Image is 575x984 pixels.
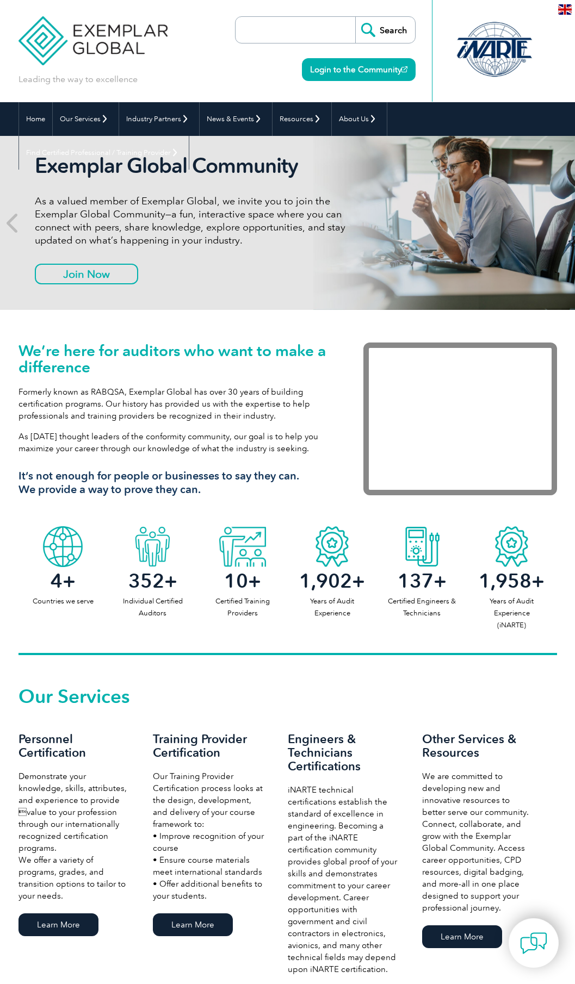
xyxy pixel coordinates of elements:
h3: Personnel Certification [18,732,132,759]
iframe: Exemplar Global: Working together to make a difference [363,342,557,495]
a: Resources [273,102,331,136]
h3: It’s not enough for people or businesses to say they can. We provide a way to prove they can. [18,469,331,496]
p: We are committed to developing new and innovative resources to better serve our community. Connec... [422,770,535,914]
h2: + [377,572,467,590]
h2: + [467,572,557,590]
span: 352 [128,569,164,593]
a: Learn More [422,925,502,948]
img: en [558,4,572,15]
h3: Training Provider Certification [153,732,266,759]
p: Leading the way to excellence [18,73,138,85]
a: Our Services [53,102,119,136]
span: 4 [51,569,63,593]
h2: + [197,572,287,590]
a: Find Certified Professional / Training Provider [19,136,189,170]
h1: We’re here for auditors who want to make a difference [18,342,331,375]
img: contact-chat.png [520,930,547,957]
input: Search [355,17,415,43]
a: Learn More [153,913,233,936]
a: Home [19,102,52,136]
span: 10 [224,569,248,593]
h2: + [287,572,377,590]
h2: Our Services [18,688,557,705]
a: Learn More [18,913,98,936]
p: Certified Engineers & Technicians [377,595,467,619]
h3: Engineers & Technicians Certifications [288,732,401,773]
a: Join Now [35,264,138,284]
p: As a valued member of Exemplar Global, we invite you to join the Exemplar Global Community—a fun,... [35,195,369,247]
span: 137 [398,569,434,593]
p: Years of Audit Experience [287,595,377,619]
p: Years of Audit Experience (iNARTE) [467,595,557,631]
h2: + [18,572,108,590]
h2: + [108,572,197,590]
a: Industry Partners [119,102,199,136]
p: Countries we serve [18,595,108,607]
span: 1,902 [299,569,352,593]
p: Individual Certified Auditors [108,595,197,619]
p: iNARTE technical certifications establish the standard of excellence in engineering. Becoming a p... [288,784,401,975]
p: Demonstrate your knowledge, skills, attributes, and experience to provide value to your professi... [18,770,132,902]
a: News & Events [200,102,272,136]
p: Certified Training Providers [197,595,287,619]
span: 1,958 [479,569,531,593]
p: As [DATE] thought leaders of the conformity community, our goal is to help you maximize your care... [18,431,331,454]
h3: Other Services & Resources [422,732,535,759]
a: About Us [332,102,387,136]
p: Our Training Provider Certification process looks at the design, development, and delivery of you... [153,770,266,902]
p: Formerly known as RABQSA, Exemplar Global has over 30 years of building certification programs. O... [18,386,331,422]
img: open_square.png [401,66,407,72]
a: Login to the Community [302,58,416,81]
